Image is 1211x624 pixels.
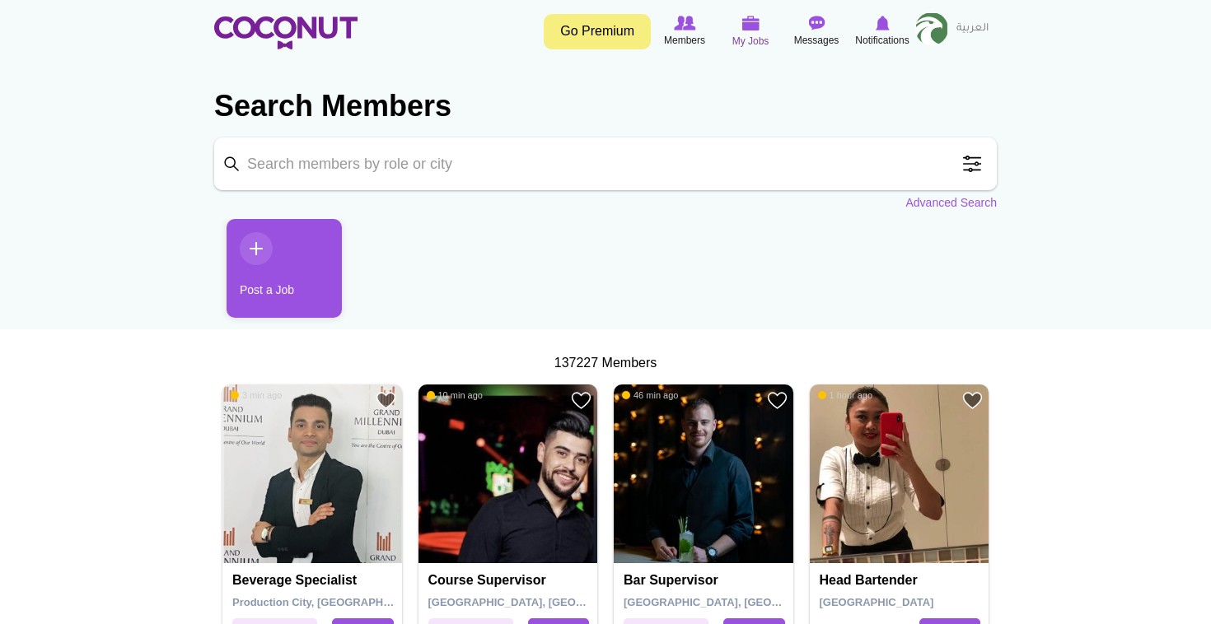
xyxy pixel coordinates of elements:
h4: Head Bartender [820,573,984,588]
a: Add to Favourites [962,390,983,411]
span: 46 min ago [622,389,678,401]
span: 1 hour ago [818,389,873,401]
h2: Search Members [214,86,997,126]
span: Production City, [GEOGRAPHIC_DATA] [232,596,432,608]
div: 137227 Members [214,354,997,373]
h4: Beverage specialist [232,573,396,588]
li: 1 / 1 [214,219,330,330]
a: Add to Favourites [376,390,396,411]
a: Add to Favourites [571,390,591,411]
img: Home [214,16,358,49]
span: Notifications [855,32,909,49]
a: Notifications Notifications [849,12,915,50]
a: Go Premium [544,14,651,49]
span: [GEOGRAPHIC_DATA], [GEOGRAPHIC_DATA] [624,596,858,608]
span: [GEOGRAPHIC_DATA], [GEOGRAPHIC_DATA] [428,596,663,608]
img: Messages [808,16,825,30]
span: Members [664,32,705,49]
img: Notifications [876,16,890,30]
h4: Course supervisor [428,573,592,588]
span: 10 min ago [427,389,483,401]
span: [GEOGRAPHIC_DATA] [820,596,934,608]
h4: Bar Supervisor [624,573,788,588]
span: 3 min ago [231,389,282,401]
a: Add to Favourites [767,390,788,411]
a: Browse Members Members [652,12,718,50]
img: Browse Members [674,16,695,30]
a: العربية [948,12,997,45]
a: Post a Job [227,219,342,318]
span: My Jobs [732,33,769,49]
a: My Jobs My Jobs [718,12,783,51]
input: Search members by role or city [214,137,997,190]
img: My Jobs [741,16,760,30]
a: Advanced Search [905,194,997,211]
a: Messages Messages [783,12,849,50]
span: Messages [794,32,839,49]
